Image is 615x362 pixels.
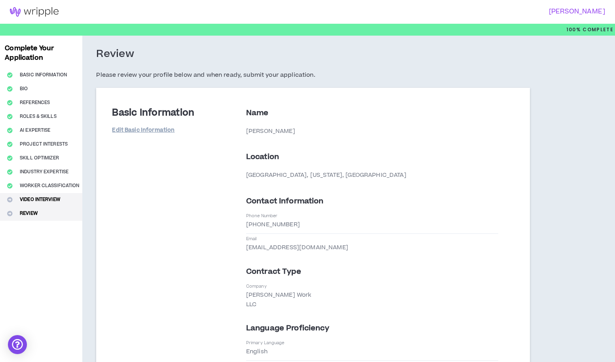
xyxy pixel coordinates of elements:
[246,340,285,346] p: Primary Language
[112,123,175,137] a: Edit Basic Information
[246,290,311,309] p: [PERSON_NAME] Work LLC
[246,266,498,277] p: Contract Type
[246,127,498,136] p: [PERSON_NAME]
[246,152,498,163] p: Location
[581,26,613,33] span: Complete
[246,283,267,289] p: Company
[246,196,498,207] p: Contact Information
[566,24,613,36] p: 100%
[246,323,498,334] p: Language Proficiency
[8,335,27,354] div: Open Intercom Messenger
[246,347,268,356] p: English
[246,236,257,242] p: Email
[2,44,81,63] h3: Complete Your Application
[96,47,134,61] h3: Review
[112,108,194,119] h3: Basic Information
[303,8,606,15] h3: [PERSON_NAME]
[246,213,277,219] p: Phone Number
[246,243,348,252] p: [EMAIL_ADDRESS][DOMAIN_NAME]
[246,171,498,180] p: [GEOGRAPHIC_DATA], [US_STATE], [GEOGRAPHIC_DATA]
[246,108,498,119] p: Name
[96,70,530,80] h5: Please review your profile below and when ready, submit your application.
[246,220,300,229] p: [PHONE_NUMBER]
